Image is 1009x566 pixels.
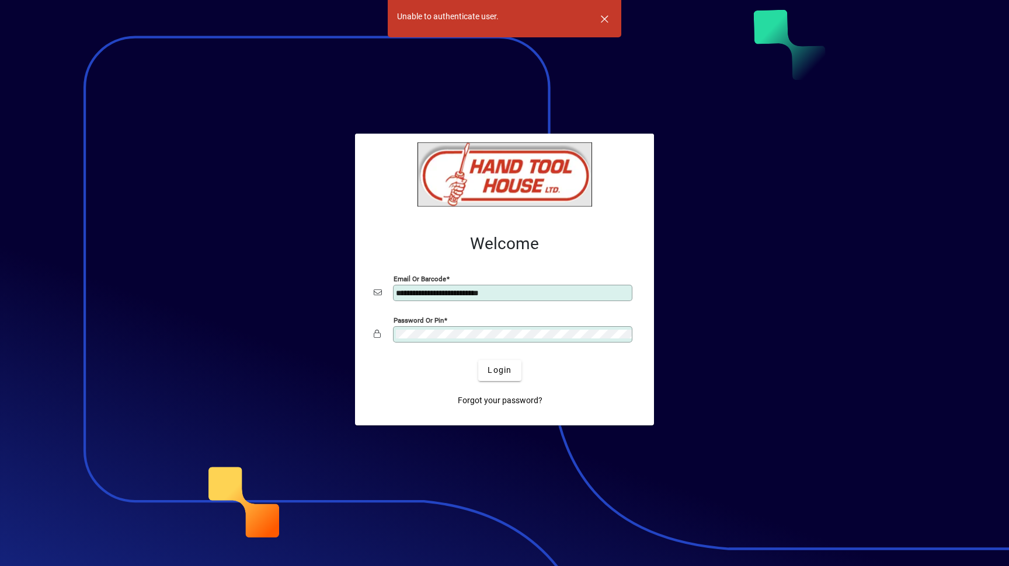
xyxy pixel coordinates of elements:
[453,390,547,411] a: Forgot your password?
[394,316,444,324] mat-label: Password or Pin
[374,234,635,254] h2: Welcome
[394,274,446,282] mat-label: Email or Barcode
[590,5,618,33] button: Dismiss
[488,364,512,376] span: Login
[397,11,499,23] div: Unable to authenticate user.
[478,360,521,381] button: Login
[458,394,542,407] span: Forgot your password?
